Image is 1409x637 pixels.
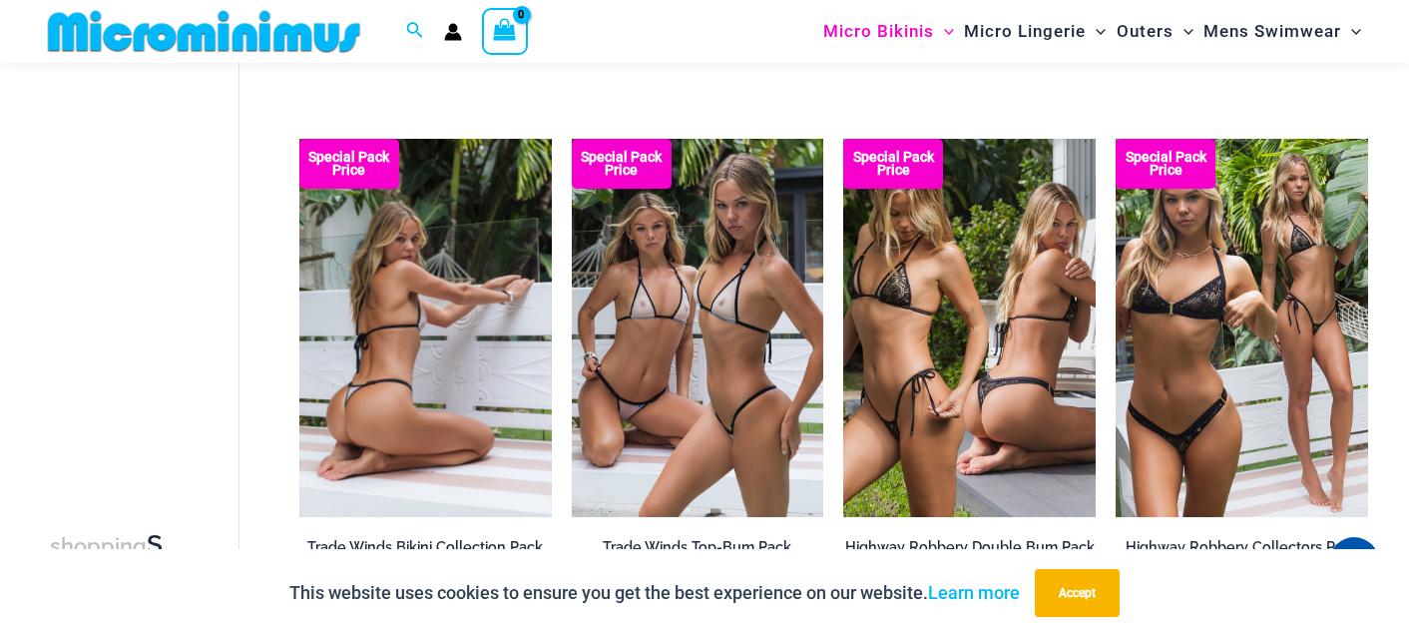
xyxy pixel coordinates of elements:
[1174,6,1193,57] span: Menu Toggle
[572,139,824,517] a: Top Bum Pack (1) Trade Winds IvoryInk 317 Top 453 Micro 03Trade Winds IvoryInk 317 Top 453 Micro 03
[299,139,552,517] a: Collection Pack (1) Trade Winds IvoryInk 317 Top 469 Thong 11Trade Winds IvoryInk 317 Top 469 Tho...
[444,23,462,41] a: Account icon link
[299,538,552,557] h2: Trade Winds Bikini Collection Pack
[299,538,552,564] a: Trade Winds Bikini Collection Pack
[1341,6,1361,57] span: Menu Toggle
[572,538,824,557] h2: Trade Winds Top-Bum Pack
[1203,6,1341,57] span: Mens Swimwear
[1116,139,1368,517] a: Collection Pack Highway Robbery Black Gold 823 One Piece Monokini 11Highway Robbery Black Gold 82...
[1116,151,1215,177] b: Special Pack Price
[482,8,528,54] a: View Shopping Cart, empty
[928,582,1020,603] a: Learn more
[1116,538,1368,557] h2: Highway Robbery Collectors Pack
[934,6,954,57] span: Menu Toggle
[299,151,399,177] b: Special Pack Price
[572,151,672,177] b: Special Pack Price
[1117,6,1174,57] span: Outers
[843,538,1096,557] h2: Highway Robbery Double Bum Pack
[1086,6,1106,57] span: Menu Toggle
[843,139,1096,517] a: Top Bum Pack Highway Robbery Black Gold 305 Tri Top 456 Micro 05Highway Robbery Black Gold 305 Tr...
[964,6,1086,57] span: Micro Lingerie
[1035,569,1120,617] button: Accept
[289,578,1020,608] p: This website uses cookies to ensure you get the best experience on our website.
[50,533,147,558] span: shopping
[818,6,959,57] a: Micro BikinisMenu ToggleMenu Toggle
[406,19,424,44] a: Search icon link
[1116,139,1368,517] img: Collection Pack
[1198,6,1366,57] a: Mens SwimwearMenu ToggleMenu Toggle
[1116,538,1368,564] a: Highway Robbery Collectors Pack
[959,6,1111,57] a: Micro LingerieMenu ToggleMenu Toggle
[843,538,1096,564] a: Highway Robbery Double Bum Pack
[1112,6,1198,57] a: OutersMenu ToggleMenu Toggle
[50,67,230,466] iframe: TrustedSite Certified
[40,9,368,54] img: MM SHOP LOGO FLAT
[299,139,552,517] img: Trade Winds IvoryInk 317 Top 469 Thong 11
[572,538,824,564] a: Trade Winds Top-Bum Pack
[823,6,934,57] span: Micro Bikinis
[843,151,943,177] b: Special Pack Price
[815,3,1369,60] nav: Site Navigation
[50,528,169,630] h3: Sexy Bikini Sets
[572,139,824,517] img: Top Bum Pack (1)
[843,139,1096,517] img: Top Bum Pack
